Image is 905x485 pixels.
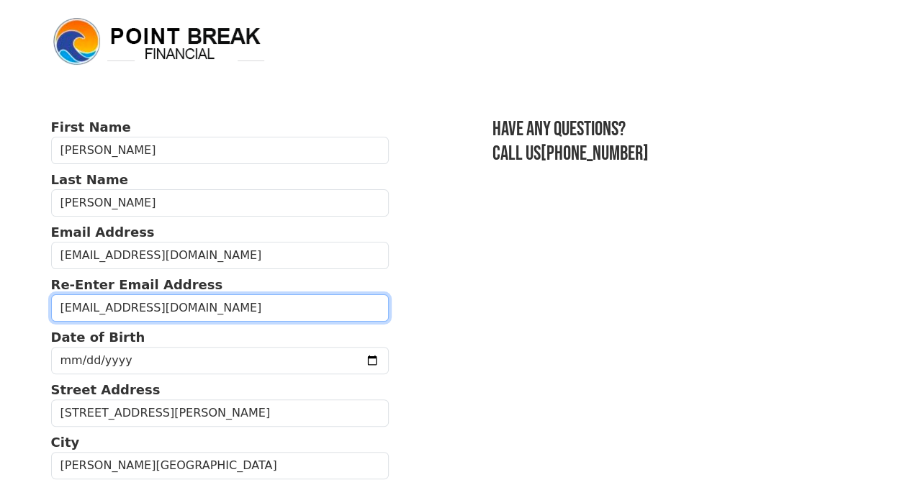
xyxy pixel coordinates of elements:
strong: City [51,435,80,450]
img: logo.png [51,16,267,68]
strong: Street Address [51,382,161,397]
input: First Name [51,137,390,164]
strong: Email Address [51,225,155,240]
strong: First Name [51,119,131,135]
strong: Date of Birth [51,330,145,345]
strong: Last Name [51,172,128,187]
input: Re-Enter Email Address [51,294,390,322]
input: City [51,452,390,479]
h3: Call us [492,142,854,166]
input: Last Name [51,189,390,217]
input: Email Address [51,242,390,269]
h3: Have any questions? [492,117,854,142]
strong: Re-Enter Email Address [51,277,223,292]
a: [PHONE_NUMBER] [541,142,649,166]
input: Street Address [51,399,390,427]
